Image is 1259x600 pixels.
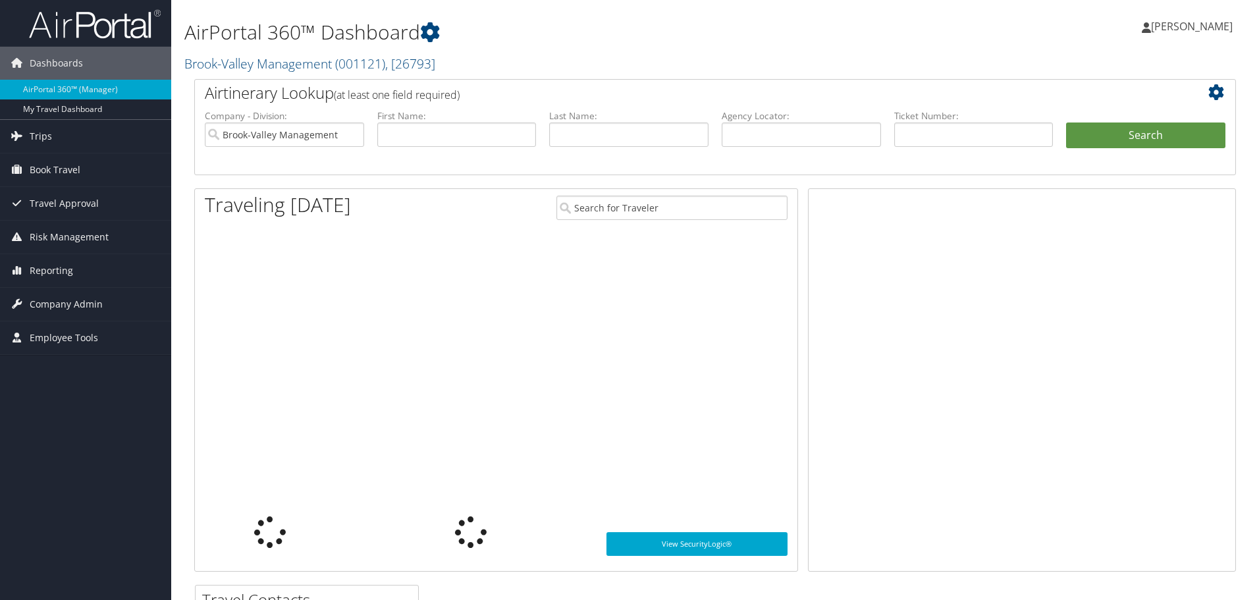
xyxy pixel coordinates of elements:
[30,221,109,254] span: Risk Management
[30,254,73,287] span: Reporting
[184,18,892,46] h1: AirPortal 360™ Dashboard
[184,55,435,72] a: Brook-Valley Management
[30,321,98,354] span: Employee Tools
[30,153,80,186] span: Book Travel
[722,109,881,123] label: Agency Locator:
[1151,19,1233,34] span: [PERSON_NAME]
[385,55,435,72] span: , [ 26793 ]
[894,109,1054,123] label: Ticket Number:
[335,55,385,72] span: ( 001121 )
[334,88,460,102] span: (at least one field required)
[30,187,99,220] span: Travel Approval
[1066,123,1225,149] button: Search
[205,109,364,123] label: Company - Division:
[30,47,83,80] span: Dashboards
[30,288,103,321] span: Company Admin
[1142,7,1246,46] a: [PERSON_NAME]
[205,191,351,219] h1: Traveling [DATE]
[606,532,788,556] a: View SecurityLogic®
[205,82,1138,104] h2: Airtinerary Lookup
[29,9,161,40] img: airportal-logo.png
[556,196,788,220] input: Search for Traveler
[377,109,537,123] label: First Name:
[30,120,52,153] span: Trips
[549,109,709,123] label: Last Name:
